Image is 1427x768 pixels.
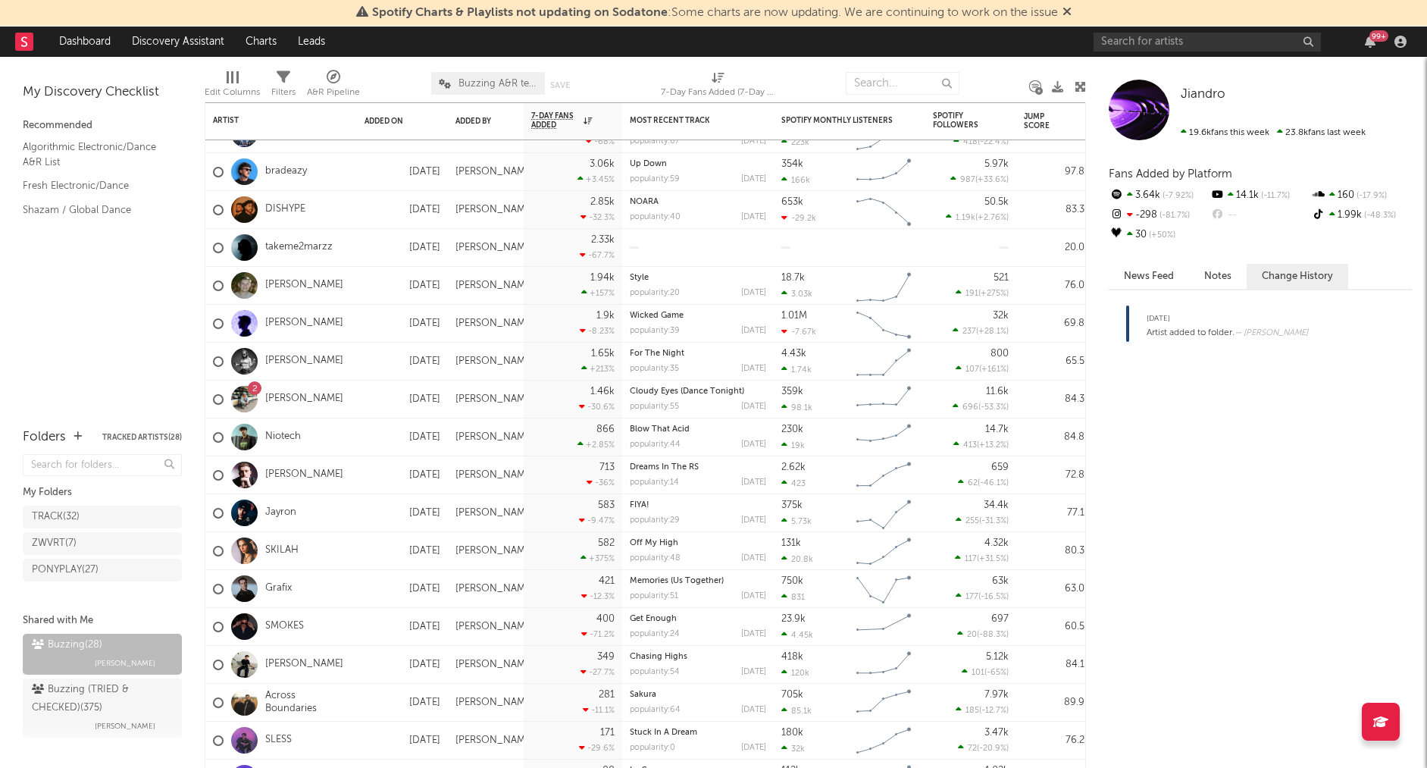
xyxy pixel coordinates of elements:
[1109,264,1189,289] button: News Feed
[630,478,679,487] div: popularity: 14
[781,500,803,510] div: 375k
[23,506,182,528] a: TRACK(32)
[365,239,440,257] div: [DATE]
[1024,542,1084,560] div: 80.3
[630,516,680,525] div: popularity: 29
[1024,504,1084,522] div: 77.1
[1024,618,1084,636] div: 60.5
[580,250,615,260] div: -67.7 %
[741,516,766,525] div: [DATE]
[1181,88,1225,101] span: Jiandro
[630,350,684,358] a: For The Night
[946,212,1009,222] div: ( )
[1024,315,1084,333] div: 69.8
[235,27,287,57] a: Charts
[579,516,615,525] div: -9.47 %
[365,580,440,598] div: [DATE]
[993,311,1009,321] div: 32k
[365,315,440,333] div: [DATE]
[579,402,615,412] div: -30.6 %
[953,136,1009,146] div: ( )
[1354,192,1387,200] span: -17.9 %
[630,289,680,297] div: popularity: 20
[265,506,296,519] a: Jayron
[741,365,766,373] div: [DATE]
[265,317,343,330] a: [PERSON_NAME]
[1210,205,1310,225] div: --
[968,479,978,487] span: 62
[963,441,977,450] span: 413
[287,27,336,57] a: Leads
[850,494,918,532] svg: Chart title
[630,539,766,547] div: Off My High
[981,593,1006,601] span: -16.5 %
[979,631,1006,639] span: -88.3 %
[265,165,307,178] a: bradeazy
[630,274,649,282] a: Style
[956,214,975,222] span: 1.19k
[1235,329,1308,337] span: — [PERSON_NAME]
[1181,87,1225,102] a: Jiandro
[781,576,803,586] div: 750k
[1024,112,1062,130] div: Jump Score
[630,425,766,434] div: Blow That Acid
[981,517,1006,525] span: -31.3 %
[994,273,1009,283] div: 521
[991,462,1009,472] div: 659
[587,478,615,487] div: -36 %
[32,508,80,526] div: TRACK ( 32 )
[531,111,580,130] span: 7-Day Fans Added
[630,160,667,168] a: Up Down
[121,27,235,57] a: Discovery Assistant
[741,630,766,638] div: [DATE]
[265,734,292,747] a: SLESS
[630,653,687,661] a: Chasing Highs
[577,174,615,184] div: +3.45 %
[455,166,534,178] div: [PERSON_NAME]
[979,441,1006,450] span: +13.2 %
[23,202,167,218] a: Shazam / Global Dance
[630,691,656,699] a: Sakura
[741,592,766,600] div: [DATE]
[365,466,440,484] div: [DATE]
[1311,186,1412,205] div: 160
[265,582,292,595] a: Grafix
[1147,231,1175,240] span: +50 %
[32,534,77,553] div: ZWVRT ( 7 )
[590,159,615,169] div: 3.06k
[850,305,918,343] svg: Chart title
[781,327,816,337] div: -7.67k
[455,431,534,444] div: [PERSON_NAME]
[661,83,775,102] div: 7-Day Fans Added (7-Day Fans Added)
[630,440,681,449] div: popularity: 44
[630,554,681,563] div: popularity: 48
[781,387,803,397] div: 359k
[455,242,534,254] div: [PERSON_NAME]
[846,72,959,95] input: Search...
[781,311,807,321] div: 1.01M
[1024,239,1084,257] div: 20.0
[781,289,812,299] div: 3.03k
[630,387,744,396] a: Cloudy Eyes (Dance Tonight)
[23,83,182,102] div: My Discovery Checklist
[265,469,343,481] a: [PERSON_NAME]
[1109,225,1210,245] div: 30
[984,159,1009,169] div: 5.97k
[985,425,1009,434] div: 14.7k
[741,554,766,563] div: [DATE]
[265,279,343,292] a: [PERSON_NAME]
[630,403,679,411] div: popularity: 55
[1024,428,1084,447] div: 84.8
[581,364,615,374] div: +213 %
[741,137,766,146] div: [DATE]
[365,277,440,295] div: [DATE]
[1365,36,1375,48] button: 99+
[1147,309,1308,328] div: [DATE]
[455,318,534,330] div: [PERSON_NAME]
[781,614,806,624] div: 23.9k
[365,201,440,219] div: [DATE]
[23,532,182,555] a: ZWVRT(7)
[741,289,766,297] div: [DATE]
[590,197,615,207] div: 2.85k
[630,365,679,373] div: popularity: 35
